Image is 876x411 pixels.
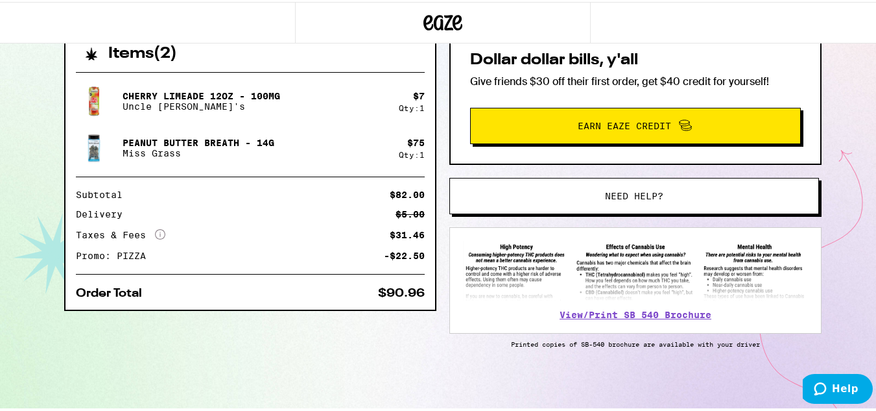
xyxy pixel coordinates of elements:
[449,176,819,212] button: Need help?
[390,188,425,197] div: $82.00
[384,249,425,258] div: -$22.50
[123,136,274,146] p: Peanut Butter Breath - 14g
[76,249,155,258] div: Promo: PIZZA
[470,73,801,86] p: Give friends $30 off their first order, get $40 credit for yourself!
[76,81,112,118] img: Uncle Arnie's - Cherry Limeade 12oz - 100mg
[399,149,425,157] div: Qty: 1
[578,119,671,129] span: Earn Eaze Credit
[123,99,280,110] p: Uncle [PERSON_NAME]'s
[399,102,425,110] div: Qty: 1
[560,308,711,318] a: View/Print SB 540 Brochure
[123,89,280,99] p: Cherry Limeade 12oz - 100mg
[407,136,425,146] div: $ 75
[76,128,112,164] img: Miss Grass - Peanut Butter Breath - 14g
[378,286,425,297] div: $90.96
[76,227,165,239] div: Taxes & Fees
[76,286,151,297] div: Order Total
[390,229,425,238] div: $31.46
[108,44,177,60] h2: Items ( 2 )
[449,338,822,346] p: Printed copies of SB-540 brochure are available with your driver
[413,89,425,99] div: $ 7
[123,146,274,156] p: Miss Grass
[463,239,808,299] img: SB 540 Brochure preview
[470,51,801,66] h2: Dollar dollar bills, y'all
[76,188,132,197] div: Subtotal
[470,106,801,142] button: Earn Eaze Credit
[605,190,663,199] span: Need help?
[396,208,425,217] div: $5.00
[803,372,873,405] iframe: Opens a widget where you can find more information
[76,208,132,217] div: Delivery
